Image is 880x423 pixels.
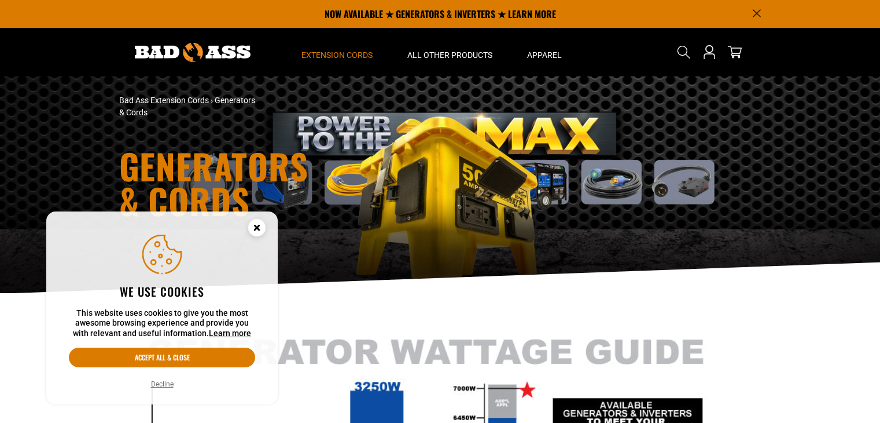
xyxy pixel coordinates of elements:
span: Extension Cords [301,50,373,60]
summary: Apparel [510,28,579,76]
span: Apparel [527,50,562,60]
a: Bad Ass Extension Cords [119,96,209,105]
button: Decline [148,378,177,390]
summary: Search [675,43,693,61]
span: All Other Products [407,50,492,60]
h2: We use cookies [69,284,255,299]
aside: Cookie Consent [46,211,278,405]
p: This website uses cookies to give you the most awesome browsing experience and provide you with r... [69,308,255,339]
span: › [211,96,213,105]
nav: breadcrumbs [119,94,542,119]
img: Bad Ass Extension Cords [135,43,251,62]
summary: All Other Products [390,28,510,76]
summary: Extension Cords [284,28,390,76]
h1: Generators & Cords [119,148,542,218]
a: Learn more [209,329,251,338]
button: Accept all & close [69,348,255,367]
